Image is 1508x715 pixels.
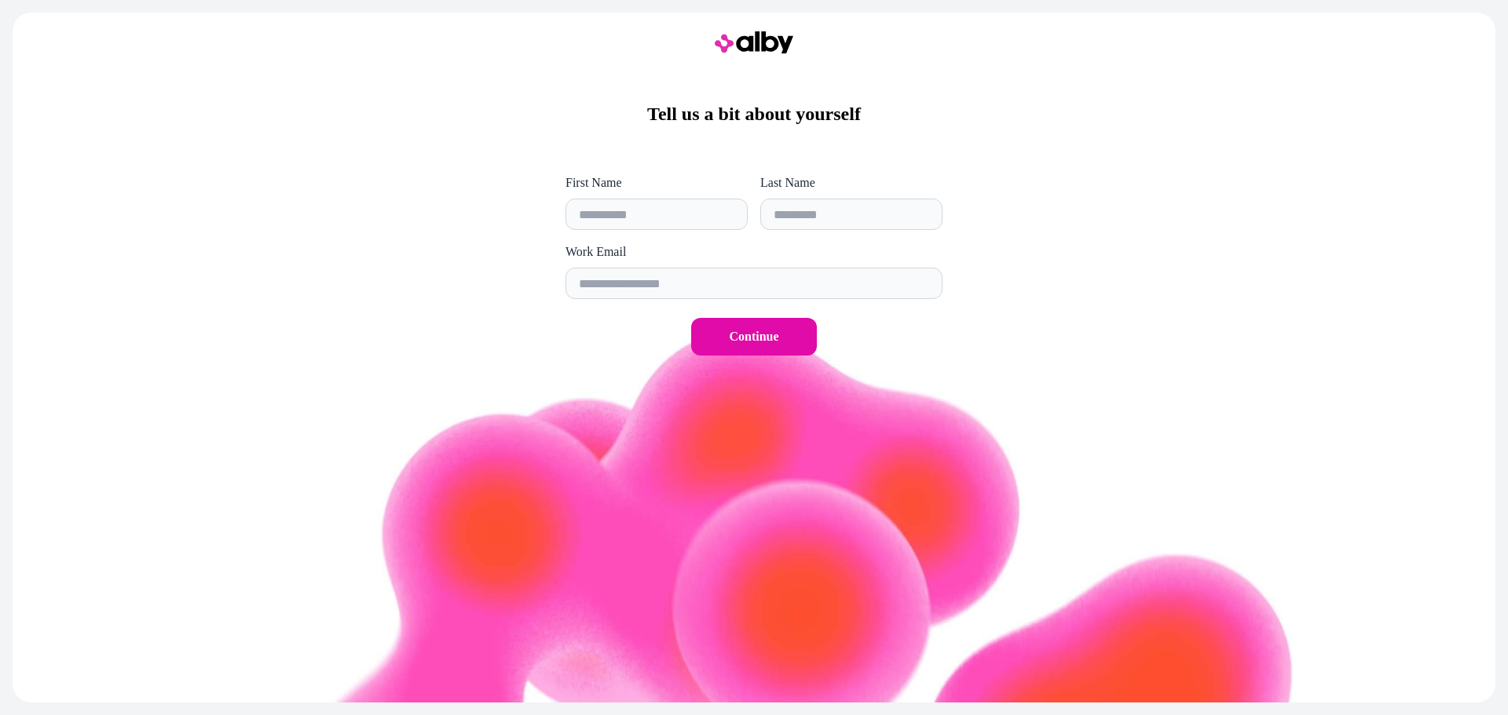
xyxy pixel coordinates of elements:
img: alby Bubble [214,328,1294,702]
label: Work Email [565,245,626,258]
label: First Name [565,176,622,189]
h2: Tell us a bit about yourself [565,101,942,126]
label: Last Name [760,176,815,189]
button: Continue [691,318,817,356]
img: alby Logo [715,31,793,54]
